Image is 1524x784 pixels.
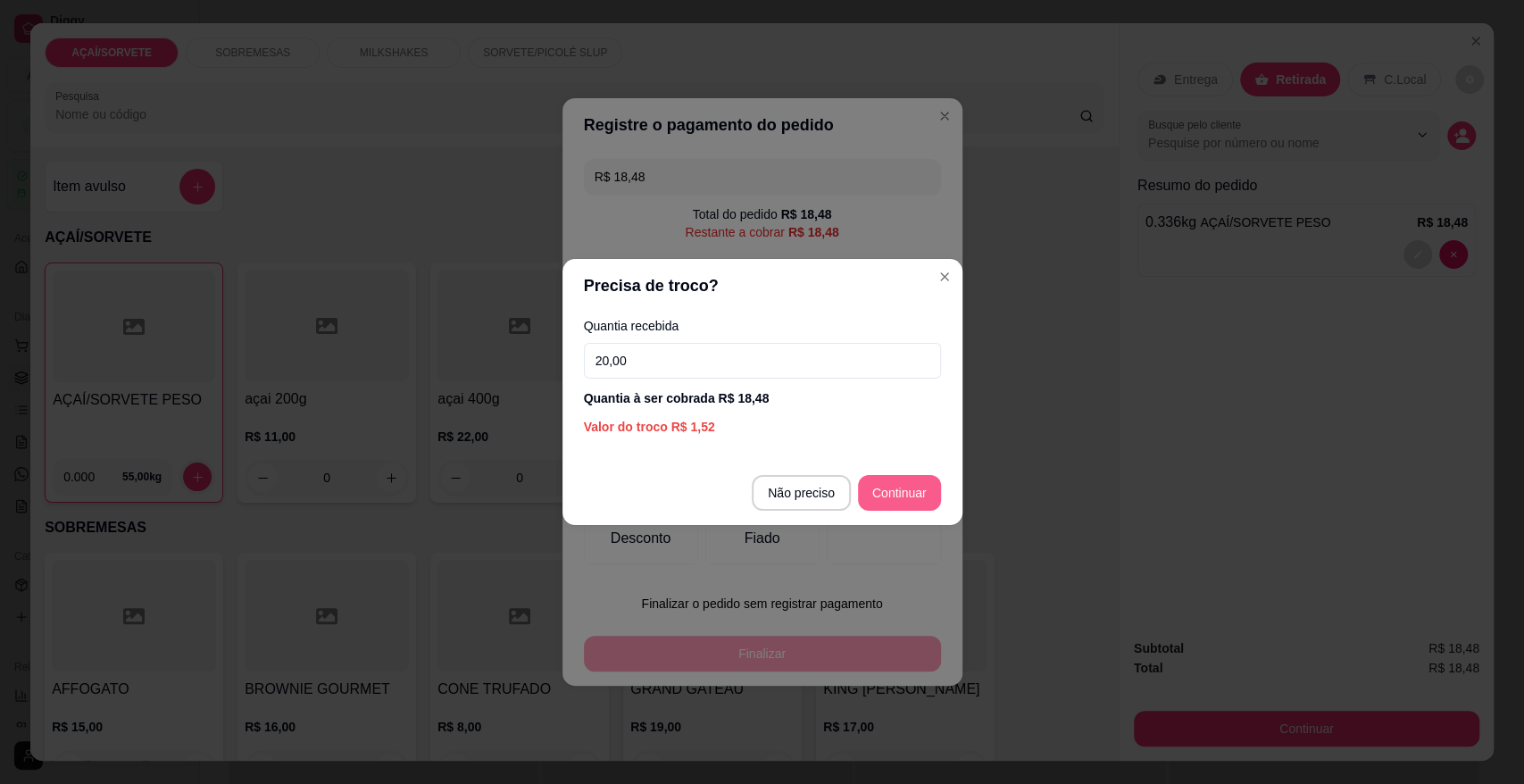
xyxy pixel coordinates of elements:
button: Não preciso [752,475,851,511]
button: Continuar [858,475,941,511]
div: Quantia à ser cobrada R$ 18,48 [584,389,941,407]
label: Quantia recebida [584,320,941,332]
header: Precisa de troco? [562,259,962,313]
div: Valor do troco R$ 1,52 [584,418,941,436]
button: Close [930,263,959,291]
